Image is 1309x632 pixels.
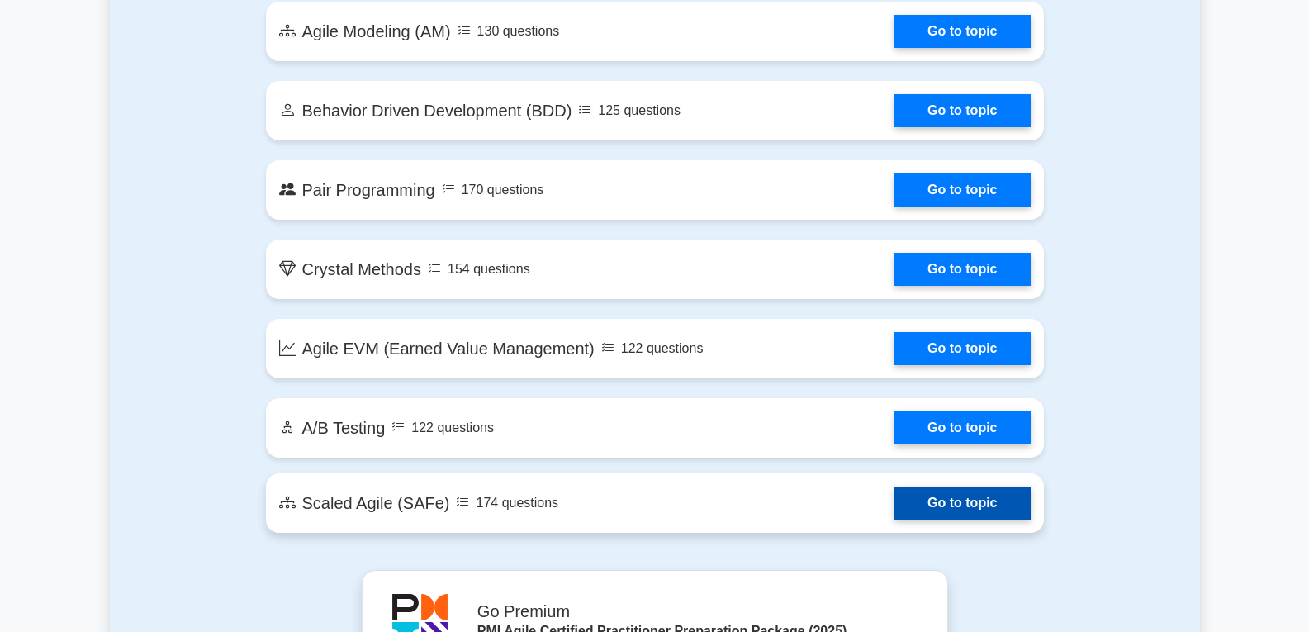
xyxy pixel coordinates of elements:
[894,487,1030,520] a: Go to topic
[894,332,1030,365] a: Go to topic
[894,411,1030,444] a: Go to topic
[894,15,1030,48] a: Go to topic
[894,253,1030,286] a: Go to topic
[894,173,1030,207] a: Go to topic
[894,94,1030,127] a: Go to topic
